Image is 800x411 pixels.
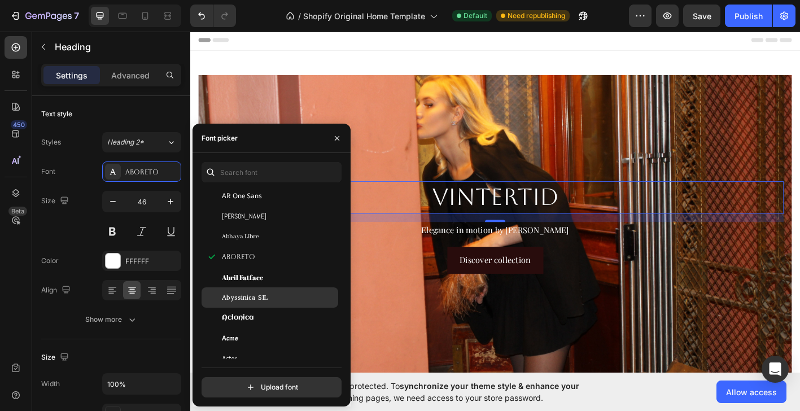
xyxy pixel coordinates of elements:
[298,10,301,22] span: /
[11,120,27,129] div: 450
[32,152,63,163] div: Heading
[222,292,268,303] span: Abyssinica SIL
[41,167,55,177] div: Font
[8,207,27,216] div: Beta
[762,356,789,383] div: Open Intercom Messenger
[125,256,178,266] div: FFFFFF
[107,137,144,147] span: Heading 2*
[508,11,565,21] span: Need republishing
[716,381,786,403] button: Allow access
[202,162,342,182] input: Search font
[299,248,379,264] p: Discover collection
[190,30,800,375] iframe: Design area
[41,137,61,147] div: Styles
[41,194,71,209] div: Size
[222,313,253,323] span: Aclonica
[202,133,238,143] div: Font picker
[190,5,236,27] div: Undo/Redo
[245,382,298,393] div: Upload font
[222,353,237,364] span: Actor
[56,69,88,81] p: Settings
[5,5,84,27] button: 7
[286,241,392,271] button: <p>Discover collection</p>
[726,386,777,398] span: Allow access
[41,309,181,330] button: Show more
[263,380,623,404] span: Your page is password protected. To when designing pages, we need access to your store password.
[19,215,658,231] p: Elegance in motion by [PERSON_NAME]
[683,5,720,27] button: Save
[735,10,763,22] div: Publish
[55,40,177,54] p: Heading
[41,379,60,389] div: Width
[222,272,263,282] span: Abril Fatface
[41,256,59,266] div: Color
[222,333,238,343] span: Acme
[693,11,711,21] span: Save
[263,381,579,403] span: synchronize your theme style & enhance your experience
[41,283,73,298] div: Align
[222,252,255,262] span: Aboreto
[102,132,181,152] button: Heading 2*
[222,211,266,221] span: [PERSON_NAME]
[303,10,425,22] span: Shopify Original Home Template
[222,231,259,242] span: Abhaya Libre
[19,169,658,203] p: Vintertid
[9,50,668,389] div: Background Image
[202,377,342,397] button: Upload font
[18,168,659,204] h2: Rich Text Editor. Editing area: main
[41,109,72,119] div: Text style
[725,5,772,27] button: Publish
[111,69,150,81] p: Advanced
[41,350,71,365] div: Size
[222,191,262,201] span: AR One Sans
[85,314,138,325] div: Show more
[74,9,79,23] p: 7
[125,167,178,177] div: Aboreto
[464,11,487,21] span: Default
[103,374,181,394] input: Auto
